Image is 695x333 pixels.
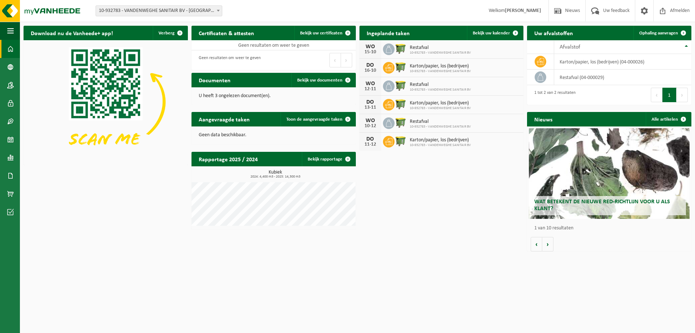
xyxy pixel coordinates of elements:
div: 11-12 [363,142,378,147]
span: Karton/papier, los (bedrijven) [410,137,471,143]
strong: [PERSON_NAME] [505,8,541,13]
p: Geen data beschikbaar. [199,133,349,138]
span: Karton/papier, los (bedrijven) [410,63,471,69]
img: WB-1100-HPE-GN-50 [395,61,407,73]
h2: Rapportage 2025 / 2024 [191,152,265,166]
span: 10-932783 - VANDENWEGHE SANITAIR BV [410,106,471,111]
div: 10-12 [363,124,378,129]
div: 15-10 [363,50,378,55]
button: Next [677,88,688,102]
div: 13-11 [363,105,378,110]
img: WB-1100-HPE-GN-50 [395,116,407,129]
div: 16-10 [363,68,378,73]
a: Alle artikelen [646,112,691,126]
h2: Documenten [191,73,238,87]
img: WB-1100-HPE-GN-50 [395,79,407,92]
p: 1 van 10 resultaten [534,226,688,231]
h2: Certificaten & attesten [191,26,261,40]
a: Bekijk uw certificaten [294,26,355,40]
span: 10-932783 - VANDENWEGHE SANITAIR BV [410,143,471,147]
button: Previous [329,53,341,67]
span: Toon de aangevraagde taken [286,117,342,122]
button: Volgende [542,237,553,251]
p: U heeft 3 ongelezen document(en). [199,93,349,99]
img: WB-1100-HPE-GN-50 [395,135,407,147]
button: Previous [651,88,662,102]
span: Restafval [410,119,471,125]
span: 10-932783 - VANDENWEGHE SANITAIR BV - ROESELARE [96,5,222,16]
span: 2024: 4,400 m3 - 2025: 14,300 m3 [195,175,356,179]
span: 10-932783 - VANDENWEGHE SANITAIR BV [410,51,471,55]
span: Bekijk uw documenten [297,78,342,83]
button: Next [341,53,352,67]
h2: Aangevraagde taken [191,112,257,126]
img: Download de VHEPlus App [24,40,188,163]
span: 10-932783 - VANDENWEGHE SANITAIR BV [410,125,471,129]
div: 12-11 [363,87,378,92]
a: Toon de aangevraagde taken [281,112,355,126]
img: WB-1100-HPE-GN-50 [395,42,407,55]
span: Ophaling aanvragen [639,31,678,36]
h2: Download nu de Vanheede+ app! [24,26,120,40]
h2: Ingeplande taken [359,26,417,40]
div: 1 tot 2 van 2 resultaten [531,87,576,103]
div: DO [363,99,378,105]
div: DO [363,136,378,142]
span: Afvalstof [560,44,580,50]
span: Bekijk uw certificaten [300,31,342,36]
span: Restafval [410,82,471,88]
td: karton/papier, los (bedrijven) (04-000026) [554,54,691,70]
span: Wat betekent de nieuwe RED-richtlijn voor u als klant? [534,199,670,212]
td: Geen resultaten om weer te geven [191,40,356,50]
h3: Kubiek [195,170,356,179]
button: Vorige [531,237,542,251]
a: Ophaling aanvragen [633,26,691,40]
img: WB-1100-HPE-GN-50 [395,98,407,110]
span: 10-932783 - VANDENWEGHE SANITAIR BV [410,88,471,92]
a: Bekijk rapportage [302,152,355,166]
a: Wat betekent de nieuwe RED-richtlijn voor u als klant? [529,128,690,219]
h2: Uw afvalstoffen [527,26,580,40]
div: Geen resultaten om weer te geven [195,52,261,68]
button: 1 [662,88,677,102]
div: DO [363,62,378,68]
span: 10-932783 - VANDENWEGHE SANITAIR BV [410,69,471,74]
button: Verberg [153,26,187,40]
a: Bekijk uw documenten [291,73,355,87]
span: Restafval [410,45,471,51]
span: Verberg [159,31,174,36]
div: WO [363,44,378,50]
span: Bekijk uw kalender [473,31,510,36]
span: Karton/papier, los (bedrijven) [410,100,471,106]
span: 10-932783 - VANDENWEGHE SANITAIR BV - ROESELARE [96,6,222,16]
div: WO [363,118,378,124]
td: restafval (04-000029) [554,70,691,85]
a: Bekijk uw kalender [467,26,523,40]
div: WO [363,81,378,87]
h2: Nieuws [527,112,560,126]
